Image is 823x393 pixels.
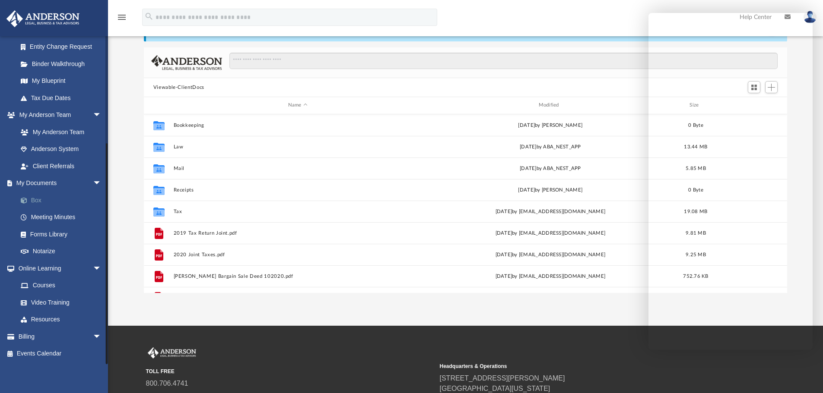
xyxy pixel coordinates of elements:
div: [DATE] by [EMAIL_ADDRESS][DOMAIN_NAME] [426,229,675,237]
button: Receipts [173,187,422,193]
button: Bookkeeping [173,123,422,128]
img: User Pic [804,11,817,23]
button: 2020 Joint Taxes.pdf [173,252,422,258]
a: Resources [12,311,110,328]
img: Anderson Advisors Platinum Portal [146,347,198,358]
a: Entity Change Request [12,38,114,56]
div: Modified [426,101,674,109]
span: arrow_drop_down [93,107,110,124]
div: id [148,101,169,109]
a: My Anderson Team [12,123,106,141]
span: arrow_drop_down [93,260,110,277]
div: Name [173,101,422,109]
a: [GEOGRAPHIC_DATA][US_STATE] [440,385,550,392]
button: Law [173,144,422,150]
span: arrow_drop_down [93,175,110,192]
a: Meeting Minutes [12,209,114,226]
small: TOLL FREE [146,368,434,375]
a: 800.706.4741 [146,380,188,387]
div: [DATE] by [EMAIL_ADDRESS][DOMAIN_NAME] [426,251,675,258]
input: Search files and folders [229,53,778,69]
button: 2019 Tax Return Joint.pdf [173,230,422,236]
div: [DATE] by ABA_NEST_APP [426,164,675,172]
a: Notarize [12,243,114,260]
div: [DATE] by [EMAIL_ADDRESS][DOMAIN_NAME] [426,272,675,280]
a: My Blueprint [12,72,110,90]
a: Video Training [12,294,106,311]
span: arrow_drop_down [93,328,110,346]
button: [PERSON_NAME] Bargain Sale Deed 102020.pdf [173,274,422,279]
button: Viewable-ClientDocs [153,84,204,91]
a: Forms Library [12,226,110,243]
div: [DATE] by [EMAIL_ADDRESS][DOMAIN_NAME] [426,208,675,215]
a: Box [12,192,114,209]
button: Mail [173,166,422,171]
div: grid [144,114,788,293]
a: Tax Due Dates [12,89,114,107]
a: menu [117,16,127,22]
div: [DATE] by [PERSON_NAME] [426,186,675,194]
a: Billingarrow_drop_down [6,328,114,345]
a: My Documentsarrow_drop_down [6,175,114,192]
a: My Anderson Teamarrow_drop_down [6,107,110,124]
small: Headquarters & Operations [440,362,728,370]
i: search [144,12,154,21]
i: menu [117,12,127,22]
iframe: Chat Window [648,13,813,350]
img: Anderson Advisors Platinum Portal [4,10,82,27]
a: Binder Walkthrough [12,55,114,72]
div: [DATE] by ABA_NEST_APP [426,143,675,151]
a: Online Learningarrow_drop_down [6,260,110,277]
a: Events Calendar [6,345,114,362]
button: Tax [173,209,422,214]
a: [STREET_ADDRESS][PERSON_NAME] [440,374,565,382]
a: Courses [12,277,110,294]
a: Client Referrals [12,157,110,175]
div: [DATE] by [PERSON_NAME] [426,121,675,129]
a: Anderson System [12,141,110,158]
